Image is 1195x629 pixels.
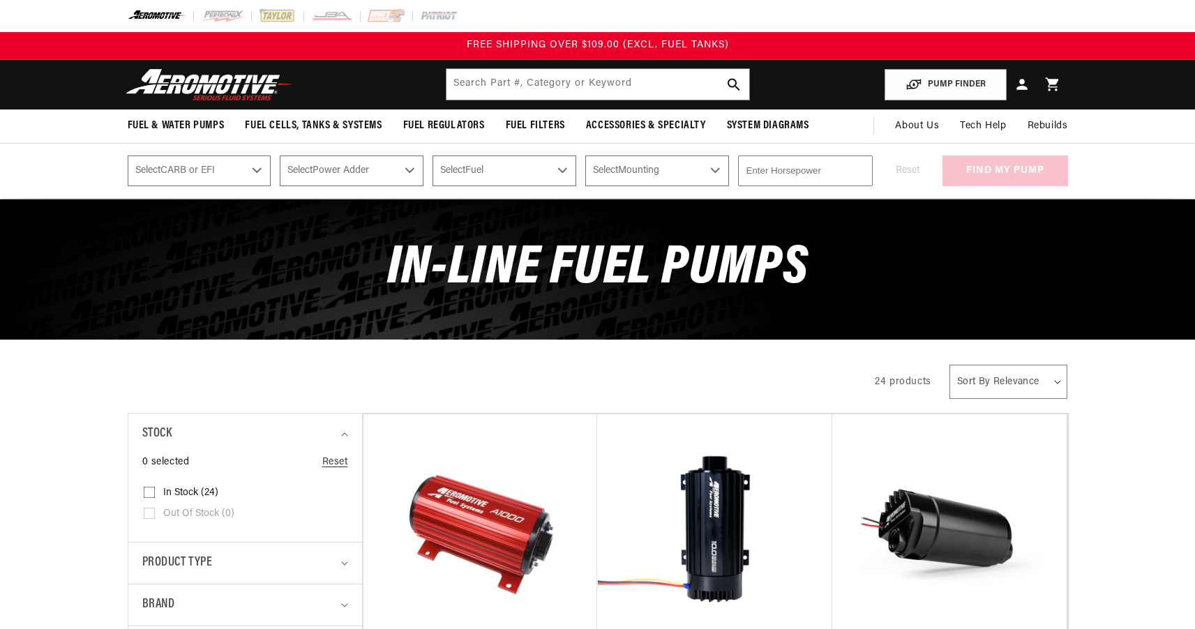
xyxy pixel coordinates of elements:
[719,69,749,100] button: search button
[1017,109,1078,143] summary: Rebuilds
[895,121,939,131] span: About Us
[142,543,348,584] summary: Product type (0 selected)
[142,424,172,444] span: Stock
[446,69,749,100] input: Search by Part Number, Category or Keyword
[117,109,235,142] summary: Fuel & Water Pumps
[875,377,931,387] span: 24 products
[322,455,348,470] a: Reset
[506,119,565,133] span: Fuel Filters
[433,156,576,186] select: Fuel
[585,156,729,186] select: Mounting
[949,109,1016,143] summary: Tech Help
[128,119,225,133] span: Fuel & Water Pumps
[403,119,485,133] span: Fuel Regulators
[960,119,1006,134] span: Tech Help
[393,109,495,142] summary: Fuel Regulators
[738,156,873,186] input: Enter Horsepower
[142,584,348,626] summary: Brand (0 selected)
[387,241,809,296] span: In-Line Fuel Pumps
[280,156,423,186] select: Power Adder
[142,595,175,615] span: Brand
[142,553,213,573] span: Product type
[234,109,392,142] summary: Fuel Cells, Tanks & Systems
[1028,119,1068,134] span: Rebuilds
[163,487,218,499] span: In stock (24)
[885,69,1007,100] button: PUMP FINDER
[885,109,949,143] a: About Us
[495,109,576,142] summary: Fuel Filters
[727,119,809,133] span: System Diagrams
[467,40,729,50] span: FREE SHIPPING OVER $109.00 (EXCL. FUEL TANKS)
[122,68,296,101] img: Aeromotive
[576,109,716,142] summary: Accessories & Specialty
[163,508,234,520] span: Out of stock (0)
[716,109,820,142] summary: System Diagrams
[128,156,271,186] select: CARB or EFI
[245,119,382,133] span: Fuel Cells, Tanks & Systems
[142,414,348,455] summary: Stock (0 selected)
[586,119,706,133] span: Accessories & Specialty
[142,455,190,470] span: 0 selected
